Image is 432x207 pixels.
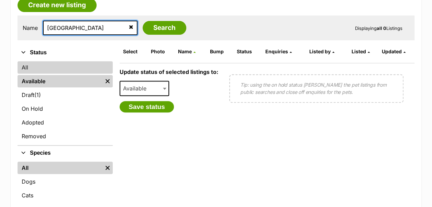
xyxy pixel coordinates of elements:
[148,46,175,57] th: Photo
[143,21,186,35] input: Search
[120,81,169,96] span: Available
[102,75,113,87] a: Remove filter
[34,91,41,99] span: (1)
[120,46,147,57] th: Select
[18,102,113,115] a: On Hold
[18,162,102,174] a: All
[381,48,405,54] a: Updated
[18,48,113,57] button: Status
[18,60,113,145] div: Status
[265,48,292,54] a: Enquiries
[18,89,113,101] a: Draft
[18,130,113,142] a: Removed
[234,46,262,57] th: Status
[23,25,38,31] label: Name
[178,48,196,54] a: Name
[240,81,392,96] p: Tip: using the on hold status [PERSON_NAME] the pet listings from public searches and close off e...
[309,48,334,54] a: Listed by
[355,25,402,31] span: Displaying Listings
[265,48,288,54] span: translation missing: en.admin.listings.index.attributes.enquiries
[18,116,113,129] a: Adopted
[377,25,386,31] strong: all 0
[120,68,218,75] label: Update status of selected listings to:
[120,101,174,113] button: Save status
[309,48,331,54] span: Listed by
[178,48,192,54] span: Name
[207,46,233,57] th: Bump
[120,84,153,93] span: Available
[18,75,102,87] a: Available
[18,61,113,74] a: All
[102,162,113,174] a: Remove filter
[352,48,370,54] a: Listed
[352,48,366,54] span: Listed
[381,48,401,54] span: Updated
[18,149,113,157] button: Species
[18,189,113,201] a: Cats
[18,175,113,188] a: Dogs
